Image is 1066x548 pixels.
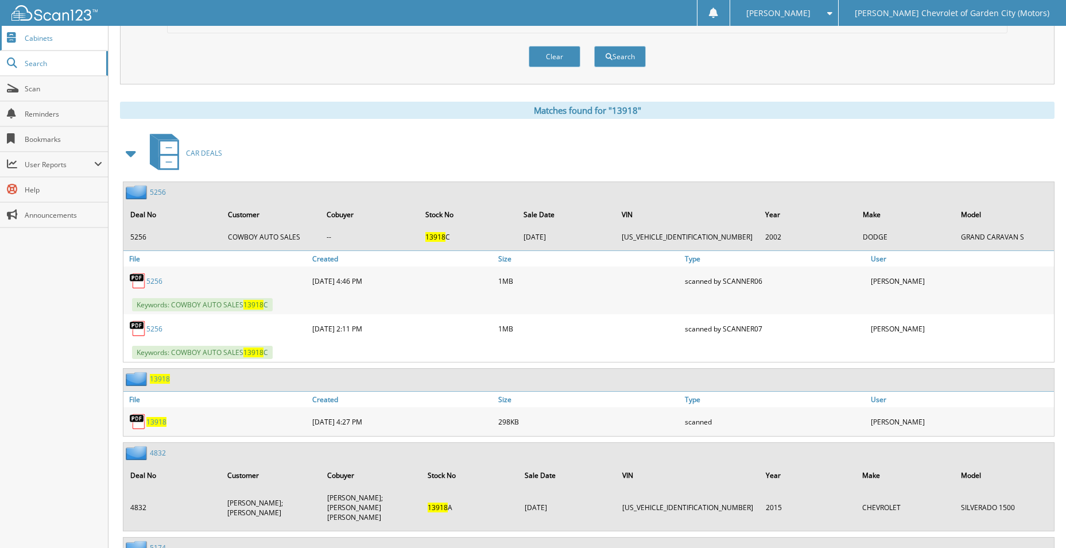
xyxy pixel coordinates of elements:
td: [US_VEHICLE_IDENTIFICATION_NUMBER] [617,488,759,527]
a: 5256 [146,276,162,286]
td: DODGE [857,227,954,246]
a: File [123,251,309,267]
td: -- [321,227,418,246]
a: Type [682,251,868,267]
td: CHEVROLET [856,488,954,527]
span: 13918 [243,348,263,357]
span: Reminders [25,109,102,119]
img: PDF.png [129,413,146,430]
th: Stock No [422,464,518,487]
span: [PERSON_NAME] [746,10,811,17]
div: [DATE] 4:27 PM [309,410,495,433]
th: Model [955,203,1053,226]
img: folder2.png [126,372,150,386]
th: VIN [616,203,758,226]
td: C [420,227,517,246]
div: Matches found for "13918" [120,102,1055,119]
th: Deal No [125,203,221,226]
button: Clear [529,46,580,67]
span: 13918 [428,503,448,512]
a: User [868,392,1054,407]
img: folder2.png [126,446,150,460]
span: Scan [25,84,102,94]
a: 13918 [146,417,166,427]
th: Customer [222,203,320,226]
div: [PERSON_NAME] [868,269,1054,292]
th: Sale Date [519,464,615,487]
td: GRAND CARAVAN S [955,227,1053,246]
a: CAR DEALS [143,130,222,176]
div: 1MB [495,269,681,292]
img: PDF.png [129,320,146,337]
div: scanned by SCANNER07 [682,317,868,340]
span: CAR DEALS [186,148,222,158]
div: [DATE] 2:11 PM [309,317,495,340]
th: Make [857,203,954,226]
span: Keywords: COWBOY AUTO SALES C [132,346,273,359]
td: 2002 [759,227,856,246]
div: scanned [682,410,868,433]
a: 4832 [150,448,166,458]
span: User Reports [25,160,94,169]
div: 298KB [495,410,681,433]
th: Year [760,464,856,487]
div: scanned by SCANNER06 [682,269,868,292]
a: 5256 [150,187,166,197]
a: User [868,251,1054,267]
th: VIN [617,464,759,487]
th: Cobuyer [321,203,418,226]
th: Make [856,464,954,487]
div: 1MB [495,317,681,340]
a: Size [495,251,681,267]
iframe: Chat Widget [1009,493,1066,548]
a: Created [309,251,495,267]
td: 4832 [125,488,220,527]
span: Bookmarks [25,134,102,144]
span: Help [25,185,102,195]
img: folder2.png [126,185,150,199]
span: Keywords: COWBOY AUTO SALES C [132,298,273,311]
th: Deal No [125,464,220,487]
td: A [422,488,518,527]
th: Customer [222,464,321,487]
th: Sale Date [518,203,615,226]
td: COWBOY AUTO SALES [222,227,320,246]
a: 5256 [146,324,162,334]
span: 13918 [243,300,263,310]
th: Stock No [420,203,517,226]
a: File [123,392,309,407]
span: Cabinets [25,33,102,43]
div: [PERSON_NAME] [868,410,1054,433]
a: 13918 [150,374,170,384]
td: [PERSON_NAME];[PERSON_NAME] [222,488,321,527]
div: [DATE] 4:46 PM [309,269,495,292]
td: 5256 [125,227,221,246]
img: PDF.png [129,272,146,290]
td: [US_VEHICLE_IDENTIFICATION_NUMBER] [616,227,758,246]
a: Created [309,392,495,407]
td: SILVERADO 1500 [955,488,1053,527]
div: [PERSON_NAME] [868,317,1054,340]
span: Search [25,59,100,68]
span: [PERSON_NAME] Chevrolet of Garden City (Motors) [855,10,1049,17]
th: Year [759,203,856,226]
a: Size [495,392,681,407]
td: 2015 [760,488,856,527]
span: 13918 [425,232,445,242]
th: Cobuyer [321,464,421,487]
td: [PERSON_NAME];[PERSON_NAME] [PERSON_NAME] [321,488,421,527]
button: Search [594,46,646,67]
a: Type [682,392,868,407]
img: scan123-logo-white.svg [11,5,98,21]
td: [DATE] [518,227,615,246]
td: [DATE] [519,488,615,527]
span: Announcements [25,210,102,220]
th: Model [955,464,1053,487]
